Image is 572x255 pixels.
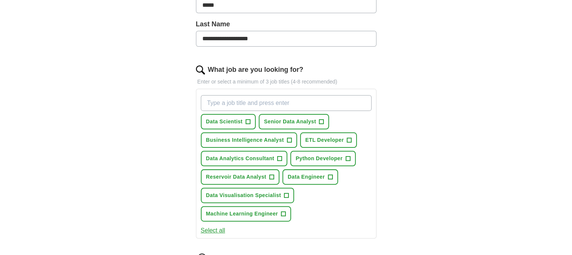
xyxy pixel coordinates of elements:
span: Machine Learning Engineer [206,210,278,218]
button: Machine Learning Engineer [201,206,291,222]
span: Data Engineer [288,173,325,181]
button: Data Visualisation Specialist [201,188,294,203]
span: Data Analytics Consultant [206,155,275,162]
span: Senior Data Analyst [264,118,316,126]
button: Business Intelligence Analyst [201,132,297,148]
label: Last Name [196,19,376,29]
span: Reservoir Data Analyst [206,173,266,181]
button: ETL Developer [300,132,357,148]
button: Senior Data Analyst [259,114,329,129]
input: Type a job title and press enter [201,95,372,111]
span: Data Scientist [206,118,243,126]
button: Reservoir Data Analyst [201,169,279,185]
span: Python Developer [296,155,343,162]
span: Business Intelligence Analyst [206,136,284,144]
label: What job are you looking for? [208,65,303,75]
button: Data Scientist [201,114,256,129]
span: ETL Developer [305,136,344,144]
button: Select all [201,226,225,235]
p: Enter or select a minimum of 3 job titles (4-8 recommended) [196,78,376,86]
button: Python Developer [290,151,356,166]
button: Data Engineer [282,169,338,185]
span: Data Visualisation Specialist [206,191,281,199]
button: Data Analytics Consultant [201,151,288,166]
img: search.png [196,65,205,74]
